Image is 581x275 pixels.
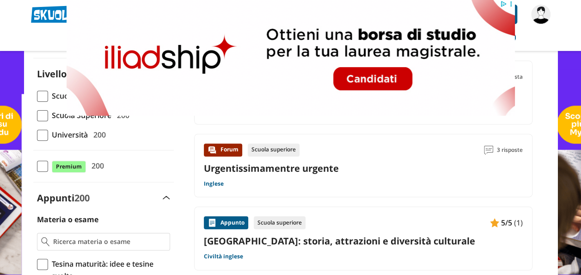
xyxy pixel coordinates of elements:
[74,192,90,204] span: 200
[163,196,170,200] img: Apri e chiudi sezione
[52,161,86,173] span: Premium
[531,5,550,24] img: Tommaso.Turco
[204,235,523,247] a: [GEOGRAPHIC_DATA]: storia, attrazioni e diversità culturale
[48,90,98,102] span: Scuola Media
[48,129,88,141] span: Università
[497,144,523,156] span: 3 risposte
[41,237,50,246] img: Ricerca materia o esame
[204,144,242,156] div: Forum
[204,162,339,175] a: Urgentissimamentre urgente
[37,192,90,204] label: Appunti
[208,218,217,227] img: Appunti contenuto
[37,214,98,225] label: Materia o esame
[514,217,523,229] span: (1)
[204,180,224,187] a: Inglese
[53,237,165,246] input: Ricerca materia o esame
[501,217,512,229] span: 5/5
[204,216,248,229] div: Appunto
[37,68,67,80] label: Livello
[248,144,300,156] div: Scuola superiore
[484,145,493,155] img: Commenti lettura
[90,129,106,141] span: 200
[208,145,217,155] img: Forum contenuto
[48,109,111,121] span: Scuola Superiore
[88,160,104,172] span: 200
[204,253,243,260] a: Civiltà inglese
[490,218,499,227] img: Appunti contenuto
[254,216,306,229] div: Scuola superiore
